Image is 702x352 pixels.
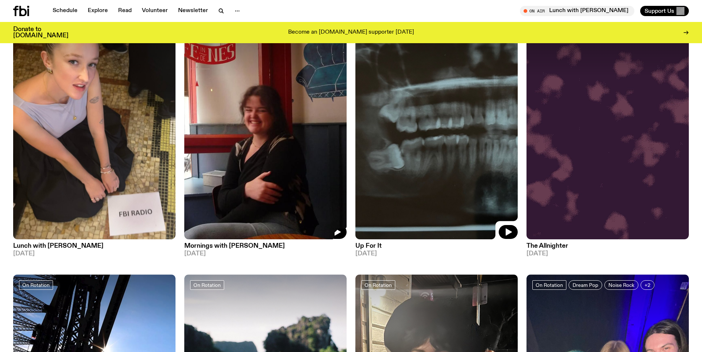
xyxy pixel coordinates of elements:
[13,26,68,39] h3: Donate to [DOMAIN_NAME]
[604,280,638,290] a: Noise Rock
[193,282,221,288] span: On Rotation
[608,282,634,288] span: Noise Rock
[640,6,689,16] button: Support Us
[174,6,212,16] a: Newsletter
[532,280,566,290] a: On Rotation
[184,239,347,257] a: Mornings with [PERSON_NAME][DATE]
[526,239,689,257] a: The Allnighter[DATE]
[13,243,175,249] h3: Lunch with [PERSON_NAME]
[355,251,518,257] span: [DATE]
[355,239,518,257] a: Up For It[DATE]
[13,239,175,257] a: Lunch with [PERSON_NAME][DATE]
[569,280,602,290] a: Dream Pop
[13,23,175,239] img: SLC lunch cover
[184,243,347,249] h3: Mornings with [PERSON_NAME]
[520,6,634,16] button: On AirLunch with [PERSON_NAME]
[573,282,598,288] span: Dream Pop
[83,6,112,16] a: Explore
[288,29,414,36] p: Become an [DOMAIN_NAME] supporter [DATE]
[137,6,172,16] a: Volunteer
[536,282,563,288] span: On Rotation
[48,6,82,16] a: Schedule
[184,251,347,257] span: [DATE]
[526,243,689,249] h3: The Allnighter
[355,243,518,249] h3: Up For It
[22,282,50,288] span: On Rotation
[645,8,674,14] span: Support Us
[365,282,392,288] span: On Rotation
[19,280,53,290] a: On Rotation
[645,282,650,288] span: +2
[114,6,136,16] a: Read
[526,251,689,257] span: [DATE]
[13,251,175,257] span: [DATE]
[190,280,224,290] a: On Rotation
[641,280,654,290] button: +2
[361,280,395,290] a: On Rotation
